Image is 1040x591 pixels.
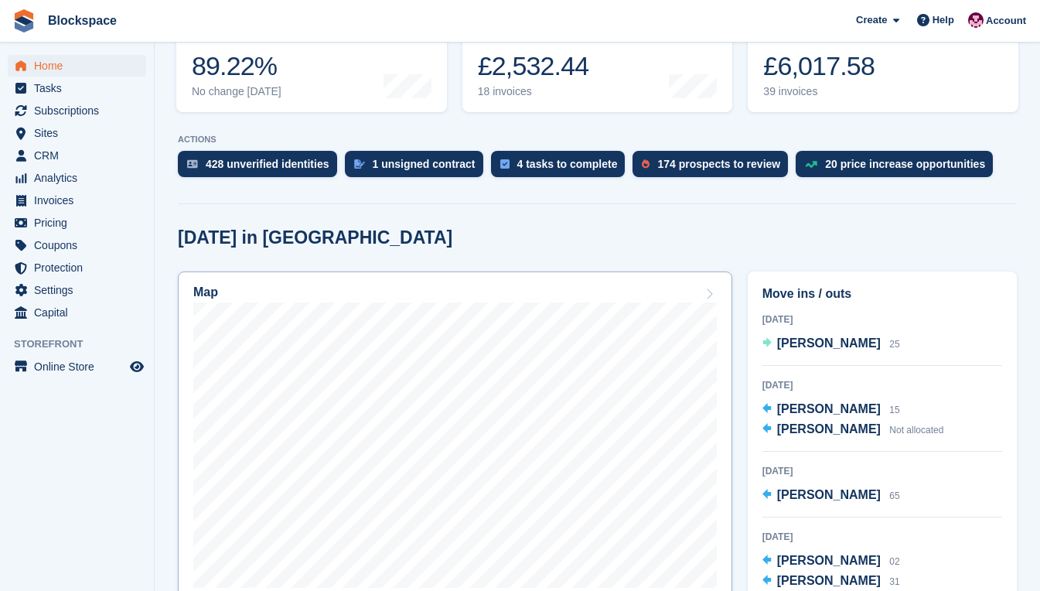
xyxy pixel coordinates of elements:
[657,158,780,170] div: 174 prospects to review
[354,159,365,169] img: contract_signature_icon-13c848040528278c33f63329250d36e43548de30e8caae1d1a13099fd9432cc5.svg
[762,285,1002,303] h2: Move ins / outs
[192,85,281,98] div: No change [DATE]
[178,227,452,248] h2: [DATE] in [GEOGRAPHIC_DATA]
[762,530,1002,544] div: [DATE]
[478,85,593,98] div: 18 invoices
[34,55,127,77] span: Home
[8,77,146,99] a: menu
[8,167,146,189] a: menu
[889,425,943,436] span: Not allocated
[34,356,127,377] span: Online Store
[777,336,881,350] span: [PERSON_NAME]
[986,13,1026,29] span: Account
[8,234,146,256] a: menu
[762,313,1002,326] div: [DATE]
[8,279,146,301] a: menu
[889,576,899,587] span: 31
[762,464,1002,478] div: [DATE]
[34,122,127,144] span: Sites
[8,212,146,234] a: menu
[777,422,881,436] span: [PERSON_NAME]
[34,145,127,166] span: CRM
[8,122,146,144] a: menu
[34,190,127,211] span: Invoices
[42,8,123,33] a: Blockspace
[889,405,899,415] span: 15
[34,167,127,189] span: Analytics
[14,336,154,352] span: Storefront
[345,151,491,185] a: 1 unsigned contract
[762,486,900,506] a: [PERSON_NAME] 65
[462,14,733,112] a: Month-to-date sales £2,532.44 18 invoices
[34,279,127,301] span: Settings
[8,145,146,166] a: menu
[8,356,146,377] a: menu
[8,55,146,77] a: menu
[193,285,218,299] h2: Map
[128,357,146,376] a: Preview store
[777,554,881,567] span: [PERSON_NAME]
[825,158,985,170] div: 20 price increase opportunities
[176,14,447,112] a: Occupancy 89.22% No change [DATE]
[500,159,510,169] img: task-75834270c22a3079a89374b754ae025e5fb1db73e45f91037f5363f120a921f8.svg
[796,151,1001,185] a: 20 price increase opportunities
[642,159,650,169] img: prospect-51fa495bee0391a8d652442698ab0144808aea92771e9ea1ae160a38d050c398.svg
[763,85,875,98] div: 39 invoices
[34,234,127,256] span: Coupons
[889,339,899,350] span: 25
[34,257,127,278] span: Protection
[491,151,633,185] a: 4 tasks to complete
[748,14,1018,112] a: Awaiting payment £6,017.58 39 invoices
[373,158,476,170] div: 1 unsigned contract
[968,12,984,28] img: Blockspace
[763,50,875,82] div: £6,017.58
[34,77,127,99] span: Tasks
[178,151,345,185] a: 428 unverified identities
[889,556,899,567] span: 02
[777,488,881,501] span: [PERSON_NAME]
[34,302,127,323] span: Capital
[762,552,900,572] a: [PERSON_NAME] 02
[805,161,817,168] img: price_increase_opportunities-93ffe204e8149a01c8c9dc8f82e8f89637d9d84a8eef4429ea346261dce0b2c0.svg
[206,158,329,170] div: 428 unverified identities
[8,302,146,323] a: menu
[777,402,881,415] span: [PERSON_NAME]
[762,334,900,354] a: [PERSON_NAME] 25
[762,378,1002,392] div: [DATE]
[187,159,198,169] img: verify_identity-adf6edd0f0f0b5bbfe63781bf79b02c33cf7c696d77639b501bdc392416b5a36.svg
[178,135,1017,145] p: ACTIONS
[889,490,899,501] span: 65
[762,420,944,440] a: [PERSON_NAME] Not allocated
[8,190,146,211] a: menu
[856,12,887,28] span: Create
[34,212,127,234] span: Pricing
[34,100,127,121] span: Subscriptions
[8,257,146,278] a: menu
[478,50,593,82] div: £2,532.44
[517,158,618,170] div: 4 tasks to complete
[192,50,281,82] div: 89.22%
[12,9,36,32] img: stora-icon-8386f47178a22dfd0bd8f6a31ec36ba5ce8667c1dd55bd0f319d3a0aa187defe.svg
[777,574,881,587] span: [PERSON_NAME]
[633,151,796,185] a: 174 prospects to review
[8,100,146,121] a: menu
[933,12,954,28] span: Help
[762,400,900,420] a: [PERSON_NAME] 15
